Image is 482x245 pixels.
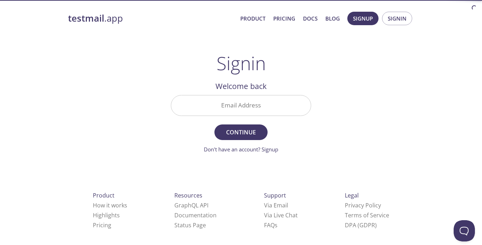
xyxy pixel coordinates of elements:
[174,221,206,229] a: Status Page
[68,12,235,24] a: testmail.app
[347,12,379,25] button: Signup
[93,201,127,209] a: How it works
[264,211,298,219] a: Via Live Chat
[382,12,412,25] button: Signin
[174,201,208,209] a: GraphQL API
[214,124,268,140] button: Continue
[275,221,278,229] span: s
[68,12,104,24] strong: testmail
[345,191,359,199] span: Legal
[345,221,377,229] a: DPA (GDPR)
[353,14,373,23] span: Signup
[345,201,381,209] a: Privacy Policy
[204,146,278,153] a: Don't have an account? Signup
[240,14,265,23] a: Product
[222,127,260,137] span: Continue
[303,14,318,23] a: Docs
[93,221,111,229] a: Pricing
[273,14,295,23] a: Pricing
[264,191,286,199] span: Support
[264,201,288,209] a: Via Email
[174,211,217,219] a: Documentation
[345,211,389,219] a: Terms of Service
[388,14,407,23] span: Signin
[93,191,114,199] span: Product
[174,191,202,199] span: Resources
[325,14,340,23] a: Blog
[454,220,475,241] iframe: Help Scout Beacon - Open
[171,80,311,92] h2: Welcome back
[93,211,120,219] a: Highlights
[217,52,266,74] h1: Signin
[264,221,278,229] a: FAQ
